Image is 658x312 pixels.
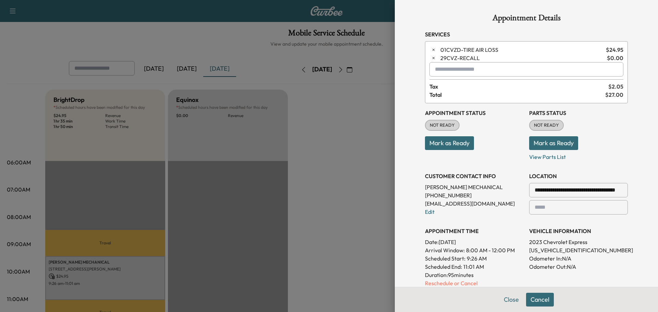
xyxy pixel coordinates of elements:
[529,263,628,271] p: Odometer Out: N/A
[529,238,628,246] p: 2023 Chevrolet Express
[499,293,523,307] button: Close
[607,54,623,62] span: $ 0.00
[529,136,578,150] button: Mark as Ready
[529,150,628,161] p: View Parts List
[529,227,628,235] h3: VEHICLE INFORMATION
[463,263,484,271] p: 11:01 AM
[425,254,465,263] p: Scheduled Start:
[466,246,515,254] span: 8:00 AM - 12:00 PM
[425,191,524,199] p: [PHONE_NUMBER]
[425,183,524,191] p: [PERSON_NAME] MECHANICAL
[426,122,459,129] span: NOT READY
[425,227,524,235] h3: APPOINTMENT TIME
[529,246,628,254] p: [US_VEHICLE_IDENTIFICATION_NUMBER]
[606,46,623,54] span: $ 24.95
[529,172,628,180] h3: LOCATION
[529,109,628,117] h3: Parts Status
[425,172,524,180] h3: CUSTOMER CONTACT INFO
[440,54,604,62] span: RECALL
[425,271,524,279] p: Duration: 95 minutes
[425,263,462,271] p: Scheduled End:
[529,254,628,263] p: Odometer In: N/A
[526,293,554,307] button: Cancel
[605,91,623,99] span: $ 27.00
[425,136,474,150] button: Mark as Ready
[425,30,628,38] h3: Services
[425,14,628,25] h1: Appointment Details
[425,279,524,287] p: Reschedule or Cancel
[425,109,524,117] h3: Appointment Status
[425,246,524,254] p: Arrival Window:
[429,82,608,91] span: Tax
[608,82,623,91] span: $ 2.05
[425,199,524,208] p: [EMAIL_ADDRESS][DOMAIN_NAME]
[425,238,524,246] p: Date: [DATE]
[429,91,605,99] span: Total
[440,46,603,54] span: TIRE AIR LOSS
[530,122,563,129] span: NOT READY
[425,208,435,215] a: Edit
[467,254,487,263] p: 9:26 AM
